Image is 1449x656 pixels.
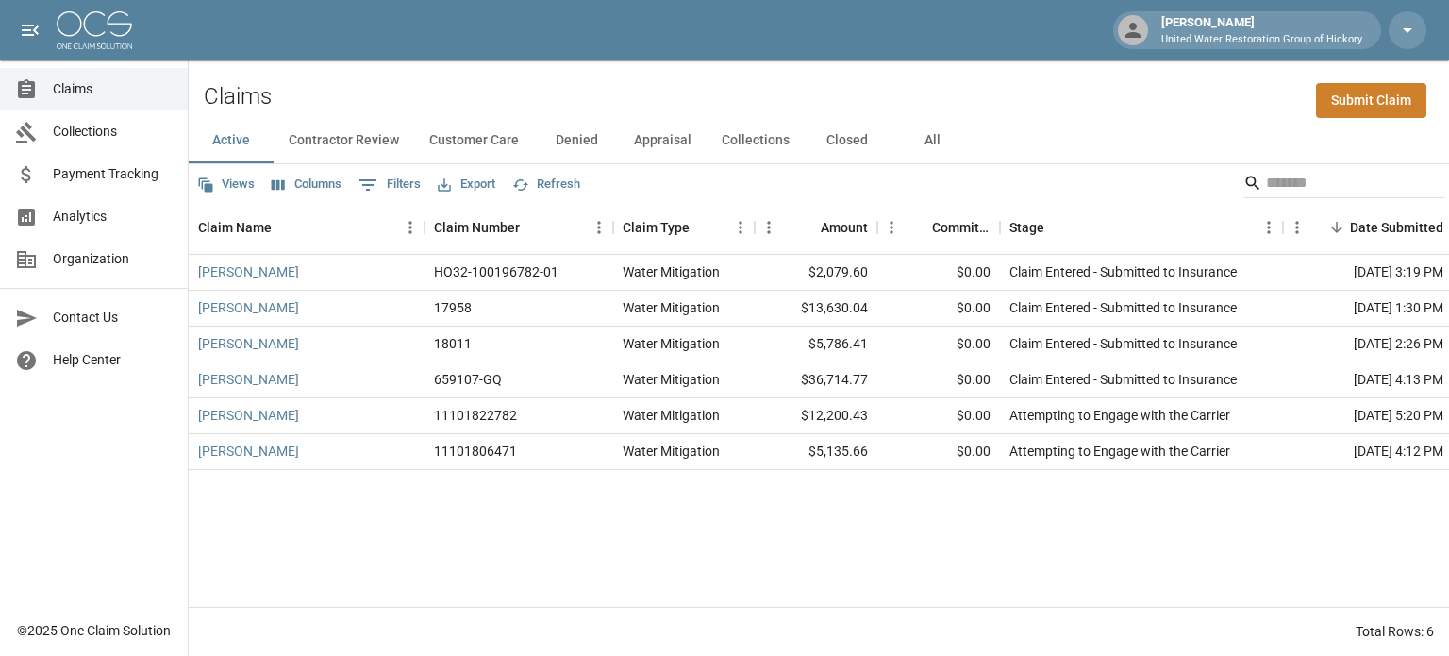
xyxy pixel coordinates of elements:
[354,170,425,200] button: Show filters
[1161,32,1362,48] p: United Water Restoration Group of Hickory
[877,201,1000,254] div: Committed Amount
[1009,334,1237,353] div: Claim Entered - Submitted to Insurance
[890,118,974,163] button: All
[1350,201,1443,254] div: Date Submitted
[204,83,272,110] h2: Claims
[1009,201,1044,254] div: Stage
[198,298,299,317] a: [PERSON_NAME]
[1009,262,1237,281] div: Claim Entered - Submitted to Insurance
[189,118,1449,163] div: dynamic tabs
[794,214,821,241] button: Sort
[272,214,298,241] button: Sort
[434,370,502,389] div: 659107-GQ
[198,334,299,353] a: [PERSON_NAME]
[534,118,619,163] button: Denied
[877,434,1000,470] div: $0.00
[198,370,299,389] a: [PERSON_NAME]
[877,255,1000,291] div: $0.00
[53,122,173,142] span: Collections
[11,11,49,49] button: open drawer
[198,406,299,425] a: [PERSON_NAME]
[1000,201,1283,254] div: Stage
[1009,370,1237,389] div: Claim Entered - Submitted to Insurance
[877,362,1000,398] div: $0.00
[755,398,877,434] div: $12,200.43
[198,262,299,281] a: [PERSON_NAME]
[906,214,932,241] button: Sort
[192,170,259,199] button: Views
[613,201,755,254] div: Claim Type
[1243,168,1445,202] div: Search
[805,118,890,163] button: Closed
[414,118,534,163] button: Customer Care
[396,213,425,242] button: Menu
[755,362,877,398] div: $36,714.77
[434,298,472,317] div: 17958
[1255,213,1283,242] button: Menu
[877,398,1000,434] div: $0.00
[267,170,346,199] button: Select columns
[623,370,720,389] div: Water Mitigation
[877,291,1000,327] div: $0.00
[755,201,877,254] div: Amount
[434,201,520,254] div: Claim Number
[1044,214,1071,241] button: Sort
[585,213,613,242] button: Menu
[623,406,720,425] div: Water Mitigation
[508,170,585,199] button: Refresh
[1316,83,1426,118] a: Submit Claim
[755,434,877,470] div: $5,135.66
[623,334,720,353] div: Water Mitigation
[434,334,472,353] div: 18011
[1356,622,1434,641] div: Total Rows: 6
[1283,213,1311,242] button: Menu
[53,207,173,227] span: Analytics
[434,262,558,281] div: HO32-100196782-01
[53,164,173,184] span: Payment Tracking
[433,170,500,199] button: Export
[434,442,517,461] div: 11101806471
[623,262,720,281] div: Water Mitigation
[877,213,906,242] button: Menu
[1009,406,1230,425] div: Attempting to Engage with the Carrier
[623,442,720,461] div: Water Mitigation
[17,621,171,640] div: © 2025 One Claim Solution
[623,201,690,254] div: Claim Type
[198,201,272,254] div: Claim Name
[755,327,877,362] div: $5,786.41
[707,118,805,163] button: Collections
[726,213,755,242] button: Menu
[520,214,546,241] button: Sort
[755,291,877,327] div: $13,630.04
[53,79,173,99] span: Claims
[690,214,716,241] button: Sort
[821,201,868,254] div: Amount
[57,11,132,49] img: ocs-logo-white-transparent.png
[189,118,274,163] button: Active
[425,201,613,254] div: Claim Number
[932,201,991,254] div: Committed Amount
[53,350,173,370] span: Help Center
[53,249,173,269] span: Organization
[434,406,517,425] div: 11101822782
[619,118,707,163] button: Appraisal
[198,442,299,461] a: [PERSON_NAME]
[274,118,414,163] button: Contractor Review
[1324,214,1350,241] button: Sort
[1009,298,1237,317] div: Claim Entered - Submitted to Insurance
[755,213,783,242] button: Menu
[755,255,877,291] div: $2,079.60
[1009,442,1230,461] div: Attempting to Engage with the Carrier
[53,308,173,328] span: Contact Us
[877,327,1000,362] div: $0.00
[189,201,425,254] div: Claim Name
[1154,13,1370,47] div: [PERSON_NAME]
[623,298,720,317] div: Water Mitigation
